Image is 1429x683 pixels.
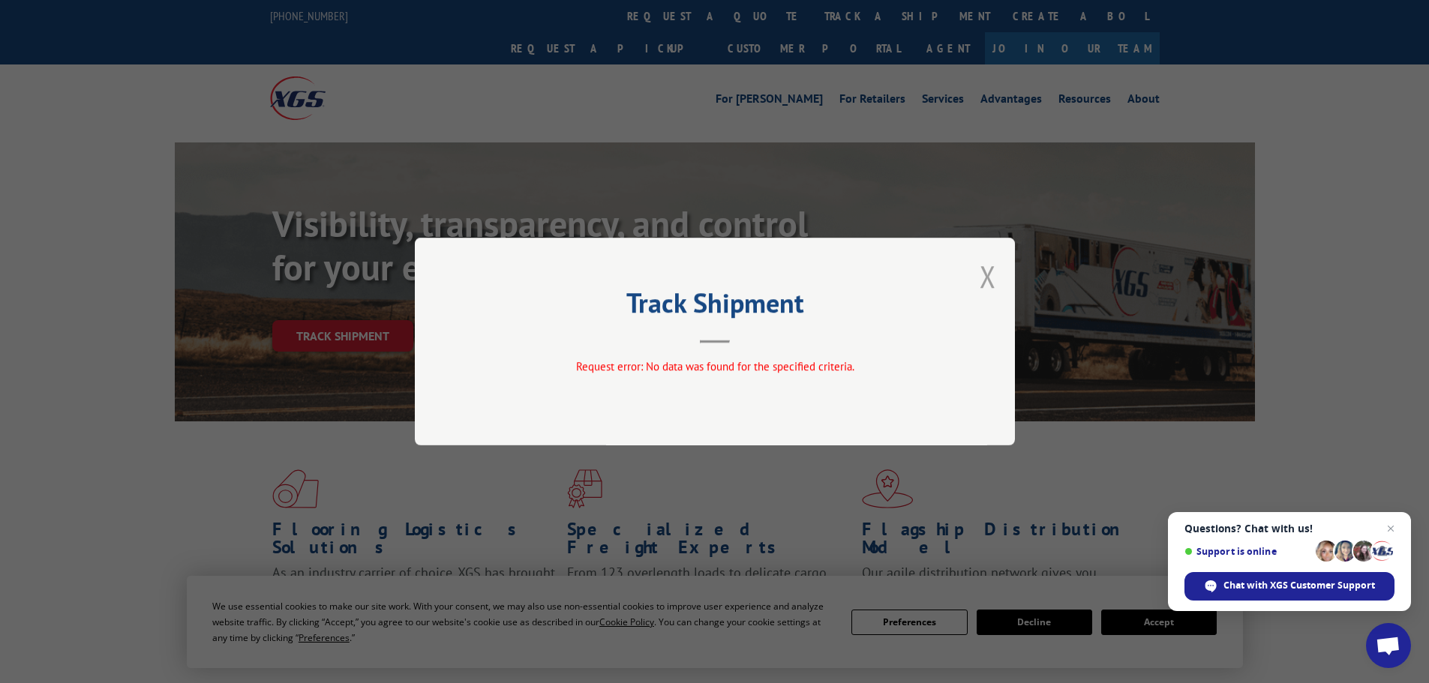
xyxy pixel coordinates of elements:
span: Chat with XGS Customer Support [1184,572,1394,601]
span: Support is online [1184,546,1310,557]
span: Questions? Chat with us! [1184,523,1394,535]
h2: Track Shipment [490,292,940,321]
a: Open chat [1366,623,1411,668]
span: Chat with XGS Customer Support [1223,579,1375,592]
span: Request error: No data was found for the specified criteria. [575,359,854,373]
button: Close modal [980,256,996,296]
